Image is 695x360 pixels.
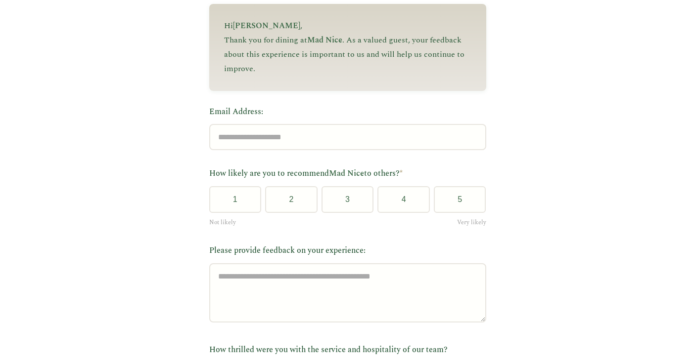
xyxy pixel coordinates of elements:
button: 1 [209,186,262,213]
button: 4 [377,186,430,213]
span: Mad Nice [329,167,364,179]
button: 3 [322,186,374,213]
span: Mad Nice [307,34,342,46]
label: How likely are you to recommend to others? [209,167,486,180]
span: [PERSON_NAME] [233,20,300,32]
p: Hi , [224,19,471,33]
button: 2 [265,186,318,213]
button: 5 [434,186,486,213]
span: Very likely [457,218,486,227]
label: Please provide feedback on your experience: [209,244,486,257]
label: How thrilled were you with the service and hospitality of our team? [209,344,486,357]
span: Not likely [209,218,236,227]
label: Email Address: [209,106,486,119]
p: Thank you for dining at . As a valued guest, your feedback about this experience is important to ... [224,33,471,76]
